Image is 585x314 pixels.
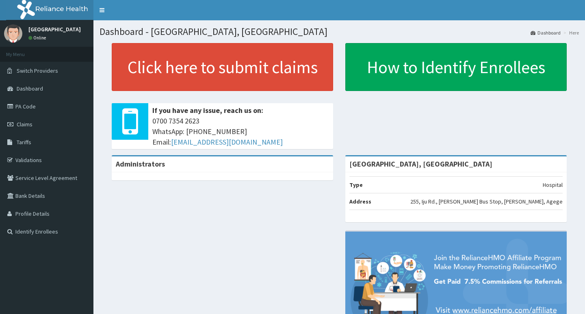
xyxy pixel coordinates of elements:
[17,121,32,128] span: Claims
[345,43,567,91] a: How to Identify Enrollees
[100,26,579,37] h1: Dashboard - [GEOGRAPHIC_DATA], [GEOGRAPHIC_DATA]
[349,181,363,188] b: Type
[152,106,263,115] b: If you have any issue, reach us on:
[543,181,563,189] p: Hospital
[28,26,81,32] p: [GEOGRAPHIC_DATA]
[531,29,561,36] a: Dashboard
[17,67,58,74] span: Switch Providers
[17,85,43,92] span: Dashboard
[116,159,165,169] b: Administrators
[28,35,48,41] a: Online
[349,198,371,205] b: Address
[152,116,329,147] span: 0700 7354 2623 WhatsApp: [PHONE_NUMBER] Email:
[171,137,283,147] a: [EMAIL_ADDRESS][DOMAIN_NAME]
[4,24,22,43] img: User Image
[410,197,563,206] p: 255, Iju Rd., [PERSON_NAME] Bus Stop, [PERSON_NAME], Agege
[112,43,333,91] a: Click here to submit claims
[561,29,579,36] li: Here
[17,139,31,146] span: Tariffs
[349,159,492,169] strong: [GEOGRAPHIC_DATA], [GEOGRAPHIC_DATA]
